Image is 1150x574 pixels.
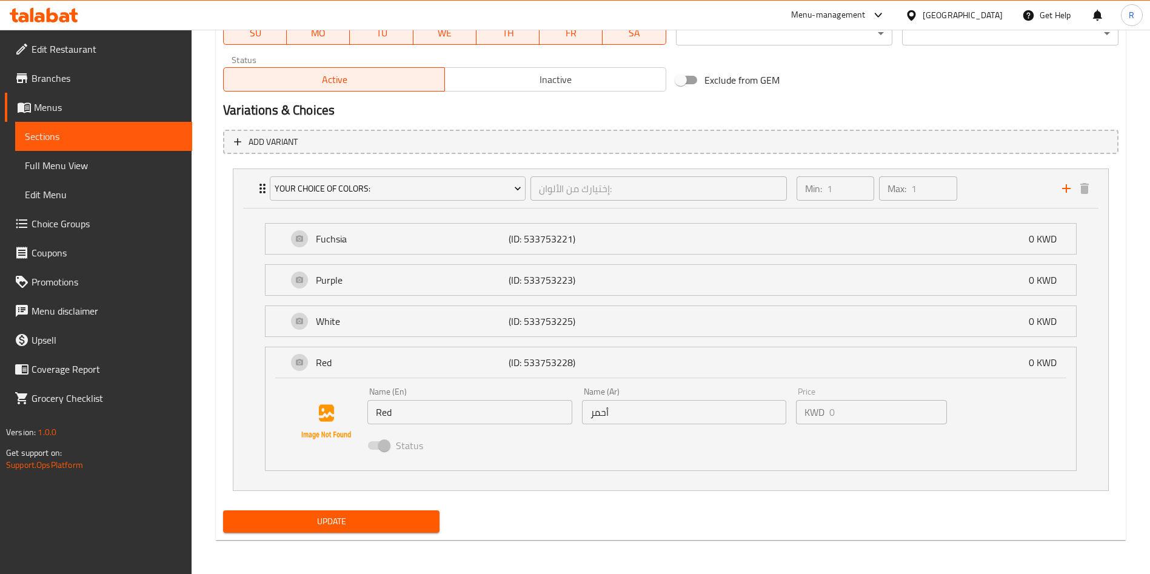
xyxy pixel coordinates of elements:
p: White [316,314,509,329]
h2: Variations & Choices [223,101,1118,119]
p: 0 KWD [1029,232,1066,246]
p: KWD [804,405,824,419]
p: (ID: 533753221) [509,232,637,246]
p: Min: [805,181,822,196]
p: (ID: 533753225) [509,314,637,329]
div: Expand [266,224,1076,254]
div: Expand [233,169,1108,208]
a: Branches [5,64,192,93]
span: Edit Restaurant [32,42,182,56]
button: add [1057,179,1075,198]
span: Upsell [32,333,182,347]
span: Full Menu View [25,158,182,173]
span: Active [229,71,440,88]
div: Expand [266,265,1076,295]
p: (ID: 533753228) [509,355,637,370]
a: Coverage Report [5,355,192,384]
input: Please enter price [829,400,947,424]
a: Edit Menu [15,180,192,209]
button: Inactive [444,67,666,92]
a: Full Menu View [15,151,192,180]
span: Update [233,514,430,529]
span: TU [355,24,408,42]
button: SA [603,21,666,45]
p: Fuchsia [316,232,509,246]
span: R [1129,8,1134,22]
button: TH [476,21,540,45]
a: Menus [5,93,192,122]
span: TH [481,24,535,42]
span: Coupons [32,245,182,260]
button: WE [413,21,476,45]
button: Active [223,67,445,92]
span: Status [396,438,423,453]
span: Promotions [32,275,182,289]
span: Exclude from GEM [704,73,780,87]
a: Choice Groups [5,209,192,238]
p: Purple [316,273,509,287]
a: Promotions [5,267,192,296]
span: Get support on: [6,445,62,461]
span: Edit Menu [25,187,182,202]
button: Add variant [223,130,1118,155]
img: Red [287,383,365,461]
button: SU [223,21,287,45]
p: 0 KWD [1029,273,1066,287]
p: 0 KWD [1029,355,1066,370]
a: Upsell [5,325,192,355]
span: Coverage Report [32,362,182,376]
span: Sections [25,129,182,144]
span: Choice Groups [32,216,182,231]
div: Expand [266,347,1076,378]
span: Branches [32,71,182,85]
button: delete [1075,179,1094,198]
button: Your Choice Of Colors: [270,176,526,201]
span: FR [544,24,598,42]
li: ExpandExpandExpandExpandExpandRedName (En)Name (Ar)PriceKWDStatus [223,164,1118,496]
div: Menu-management [791,8,866,22]
span: SA [607,24,661,42]
span: Version: [6,424,36,440]
p: Red [316,355,509,370]
button: MO [287,21,350,45]
span: Inactive [450,71,661,88]
p: 0 KWD [1029,314,1066,329]
span: WE [418,24,472,42]
span: Grocery Checklist [32,391,182,405]
div: ​ [902,21,1118,45]
a: Support.OpsPlatform [6,457,83,473]
span: Add variant [249,135,298,150]
input: Enter name Ar [582,400,787,424]
a: Menu disclaimer [5,296,192,325]
a: Edit Restaurant [5,35,192,64]
span: Your Choice Of Colors: [275,181,521,196]
input: Enter name En [367,400,572,424]
button: TU [350,21,413,45]
a: Coupons [5,238,192,267]
span: MO [292,24,345,42]
p: Max: [888,181,906,196]
div: Expand [266,306,1076,336]
a: Grocery Checklist [5,384,192,413]
div: ​ [676,21,892,45]
span: Menus [34,100,182,115]
p: (ID: 533753223) [509,273,637,287]
div: [GEOGRAPHIC_DATA] [923,8,1003,22]
span: 1.0.0 [38,424,56,440]
button: Update [223,510,440,533]
span: SU [229,24,282,42]
button: FR [540,21,603,45]
span: Menu disclaimer [32,304,182,318]
a: Sections [15,122,192,151]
